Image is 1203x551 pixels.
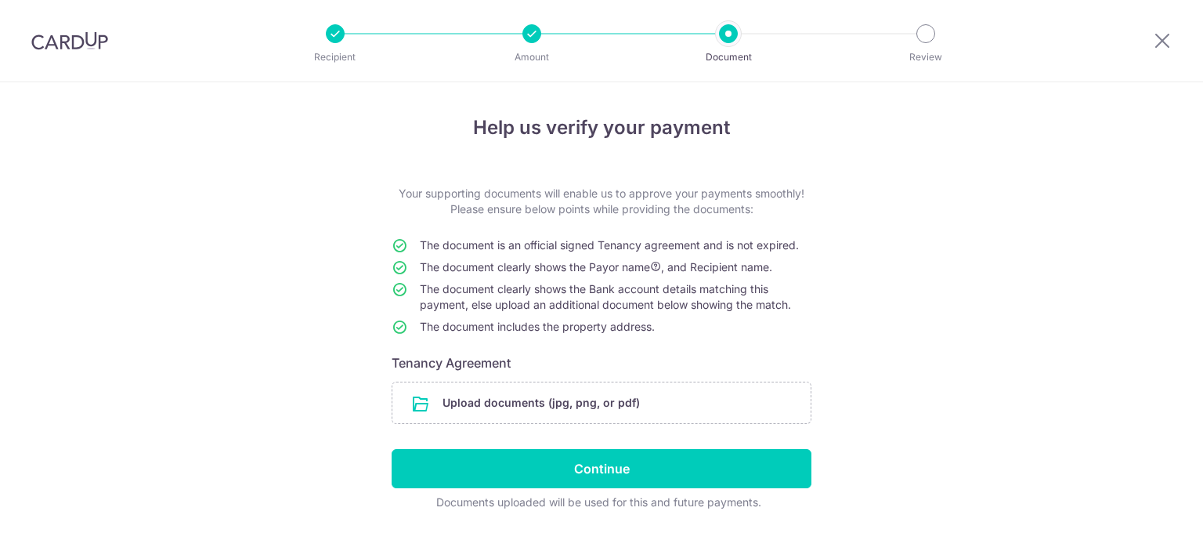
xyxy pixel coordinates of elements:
iframe: Opens a widget where you can find more information [1103,504,1187,543]
h6: Tenancy Agreement [392,353,811,372]
span: The document includes the property address. [420,320,655,333]
span: The document is an official signed Tenancy agreement and is not expired. [420,238,799,252]
div: Documents uploaded will be used for this and future payments. [392,495,805,510]
h4: Help us verify your payment [392,114,811,142]
input: Continue [392,449,811,488]
img: CardUp [31,31,108,50]
p: Amount [474,49,590,65]
p: Document [670,49,786,65]
span: The document clearly shows the Payor name , and Recipient name. [420,260,772,274]
span: The document clearly shows the Bank account details matching this payment, else upload an additio... [420,282,791,311]
p: Review [868,49,984,65]
div: Upload documents (jpg, png, or pdf) [392,382,811,424]
p: Your supporting documents will enable us to approve your payments smoothly! Please ensure below p... [392,186,811,217]
p: Recipient [277,49,393,65]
